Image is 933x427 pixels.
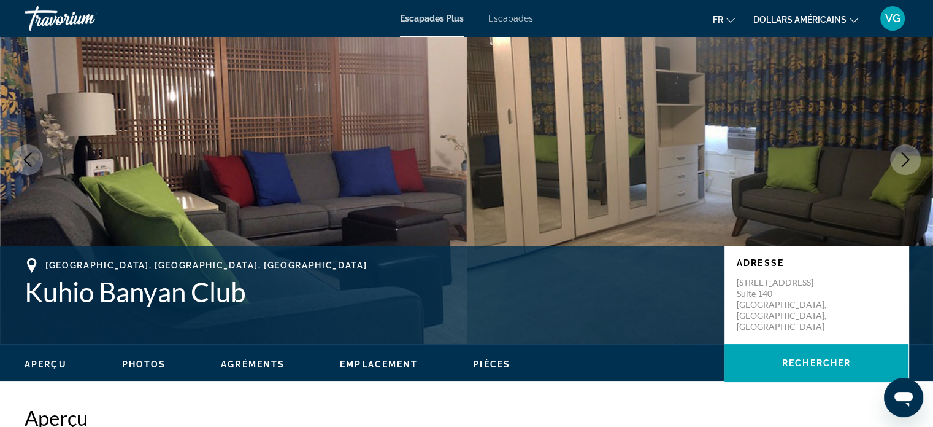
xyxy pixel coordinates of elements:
button: Next image [890,144,921,175]
button: Rechercher [724,344,908,382]
span: Aperçu [25,359,67,369]
span: Rechercher [782,358,851,368]
button: Menu utilisateur [877,6,908,31]
button: Emplacement [340,359,418,370]
button: Previous image [12,144,43,175]
font: dollars américains [753,15,847,25]
button: Agréments [221,359,285,370]
a: Escapades [488,14,533,23]
p: [STREET_ADDRESS] Suite 140 [GEOGRAPHIC_DATA], [GEOGRAPHIC_DATA], [GEOGRAPHIC_DATA] [737,277,835,332]
span: Pièces [473,359,510,369]
button: Pièces [473,359,510,370]
button: Photos [122,359,166,370]
a: Travorium [25,2,147,34]
a: Escapades Plus [400,14,464,23]
span: Agréments [221,359,285,369]
font: fr [713,15,723,25]
h1: Kuhio Banyan Club [25,276,712,308]
span: Emplacement [340,359,418,369]
p: Adresse [737,258,896,268]
button: Changer de langue [713,10,735,28]
span: Photos [122,359,166,369]
iframe: Bouton de lancement de la fenêtre de messagerie [884,378,923,417]
font: VG [885,12,900,25]
button: Changer de devise [753,10,858,28]
button: Aperçu [25,359,67,370]
span: [GEOGRAPHIC_DATA], [GEOGRAPHIC_DATA], [GEOGRAPHIC_DATA] [45,261,367,270]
